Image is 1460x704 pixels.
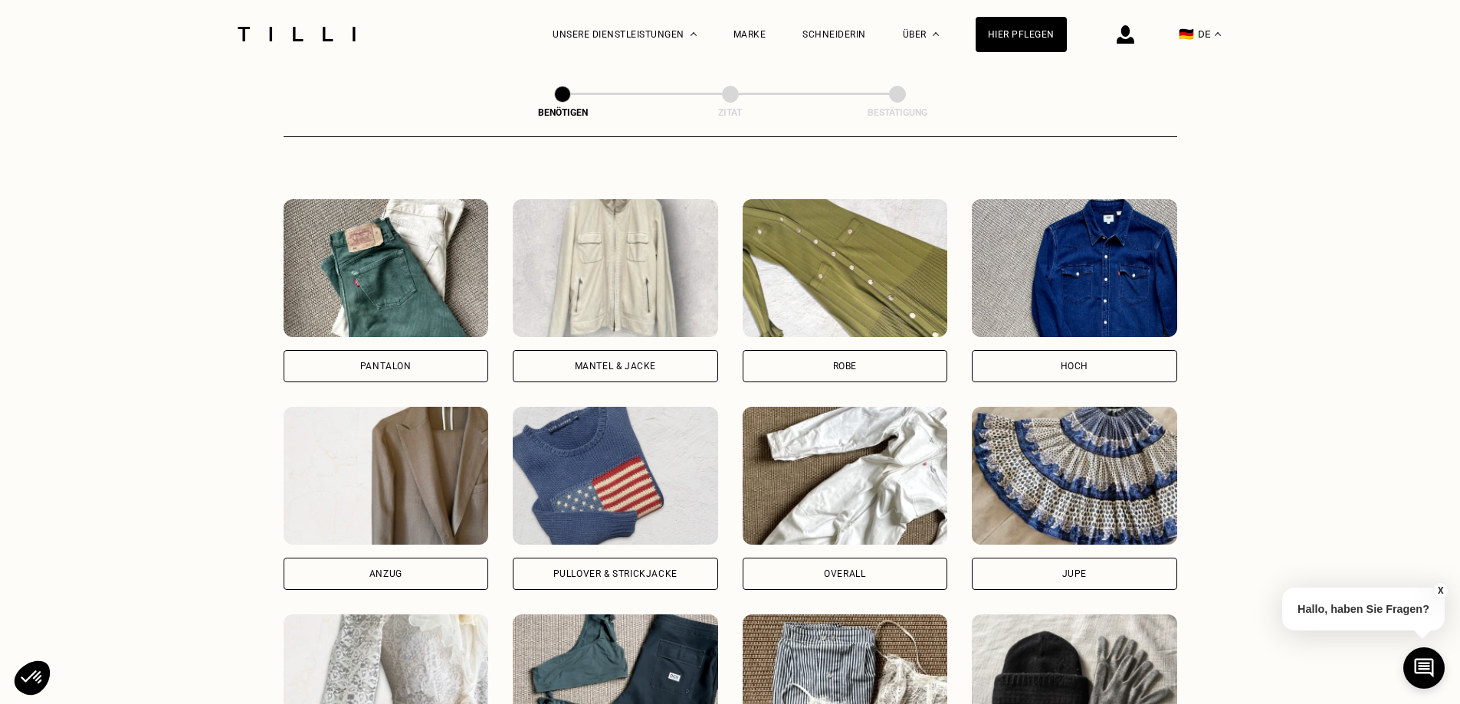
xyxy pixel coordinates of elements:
a: Hier pflegen [976,17,1067,52]
img: menu déroulant [1215,32,1221,36]
img: Dropdown-Menü [691,32,697,36]
img: Tilli retouche votre Pullover & Strickjacke [513,407,718,545]
a: Marke [733,29,766,40]
span: 🇩🇪 [1179,27,1194,41]
div: Robe [833,362,857,371]
a: Schneiderin [802,29,866,40]
div: Anzug [369,569,402,578]
div: Pullover & Strickjacke [553,569,678,578]
div: Bestätigung [821,107,974,118]
img: Tilli retouche votre Pantalon [284,199,489,337]
img: Dropdown-Menü Über [933,32,939,36]
div: Pantalon [360,362,412,371]
img: Tilli retouche votre Mantel & Jacke [513,199,718,337]
div: Hoch [1061,362,1088,371]
button: X [1433,582,1449,599]
img: Tilli Schneiderdienst Logo [232,27,361,41]
div: Mantel & Jacke [575,362,656,371]
div: Benötigen [486,107,639,118]
img: Tilli retouche votre Jupe [972,407,1177,545]
img: Tilli retouche votre Overall [743,407,948,545]
p: Hallo, haben Sie Fragen? [1282,588,1445,630]
div: Zitat [654,107,807,118]
img: Tilli retouche votre Hoch [972,199,1177,337]
img: Tilli retouche votre Robe [743,199,948,337]
div: Jupe [1062,569,1087,578]
div: Overall [824,569,865,578]
img: Anmelde-Icon [1117,25,1134,44]
img: Tilli retouche votre Anzug [284,407,489,545]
